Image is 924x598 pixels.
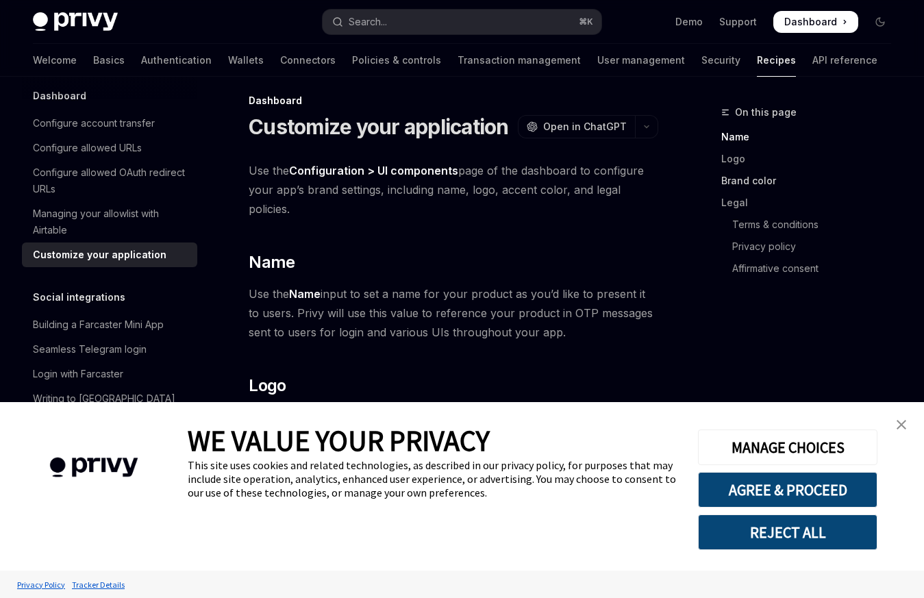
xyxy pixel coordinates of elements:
div: Dashboard [249,94,658,108]
div: Login with Farcaster [33,366,123,382]
a: Building a Farcaster Mini App [22,312,197,337]
a: close banner [888,411,915,438]
a: Tracker Details [68,573,128,597]
a: Authentication [141,44,212,77]
h5: Social integrations [33,289,125,306]
div: Writing to [GEOGRAPHIC_DATA] [33,390,175,407]
img: company logo [21,438,167,497]
a: Terms & conditions [721,214,902,236]
button: MANAGE CHOICES [698,429,877,465]
a: Support [719,15,757,29]
a: Logo [721,148,902,170]
h1: Customize your application [249,114,509,139]
a: Brand color [721,170,902,192]
button: AGREE & PROCEED [698,472,877,508]
div: Managing your allowlist with Airtable [33,205,189,238]
a: Privacy policy [721,236,902,258]
span: On this page [735,104,797,121]
span: Name [249,251,295,273]
a: Transaction management [458,44,581,77]
a: Policies & controls [352,44,441,77]
div: Configure allowed URLs [33,140,142,156]
span: Open in ChatGPT [543,120,627,134]
span: WE VALUE YOUR PRIVACY [188,423,490,458]
button: Open in ChatGPT [518,115,635,138]
div: This site uses cookies and related technologies, as described in our privacy policy, for purposes... [188,458,677,499]
a: Login with Farcaster [22,362,197,386]
a: API reference [812,44,877,77]
div: Search... [349,14,387,30]
div: Building a Farcaster Mini App [33,316,164,333]
div: Seamless Telegram login [33,341,147,358]
div: Configure allowed OAuth redirect URLs [33,164,189,197]
strong: Name [289,287,321,301]
button: Toggle dark mode [869,11,891,33]
a: Affirmative consent [721,258,902,279]
div: Configure account transfer [33,115,155,132]
a: Legal [721,192,902,214]
img: dark logo [33,12,118,32]
a: Welcome [33,44,77,77]
span: Dashboard [784,15,837,29]
span: Use the page of the dashboard to configure your app’s brand settings, including name, logo, accen... [249,161,658,219]
a: Connectors [280,44,336,77]
a: Customize your application [22,242,197,267]
a: Demo [675,15,703,29]
div: Customize your application [33,247,166,263]
span: ⌘ K [579,16,593,27]
a: Dashboard [773,11,858,33]
a: Configure account transfer [22,111,197,136]
a: Security [701,44,740,77]
span: Use the input to set a name for your product as you’d like to present it to users. Privy will use... [249,284,658,342]
span: Logo [249,375,286,397]
a: Managing your allowlist with Airtable [22,201,197,242]
a: Name [721,126,902,148]
strong: Configuration > UI components [289,164,458,177]
button: REJECT ALL [698,514,877,550]
a: Recipes [757,44,796,77]
a: Configure allowed OAuth redirect URLs [22,160,197,201]
a: Writing to [GEOGRAPHIC_DATA] [22,386,197,411]
a: Wallets [228,44,264,77]
a: Seamless Telegram login [22,337,197,362]
a: Configure allowed URLs [22,136,197,160]
a: User management [597,44,685,77]
a: Privacy Policy [14,573,68,597]
button: Open search [323,10,601,34]
img: close banner [897,420,906,429]
a: Basics [93,44,125,77]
